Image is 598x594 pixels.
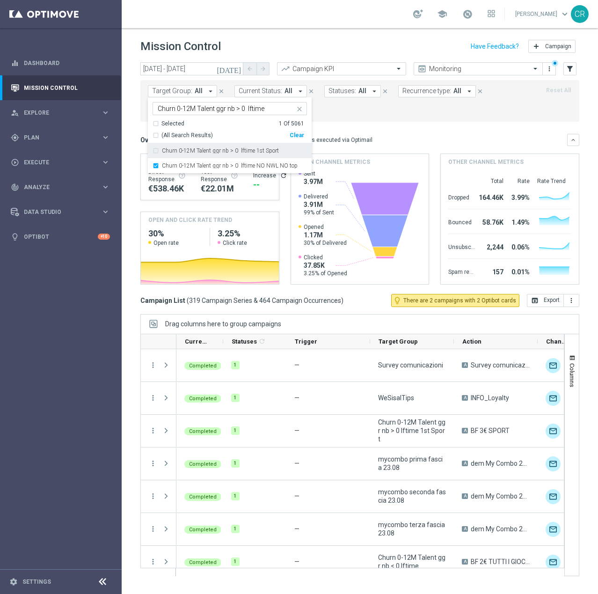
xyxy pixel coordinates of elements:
[24,75,110,100] a: Mission Control
[378,394,414,402] span: WeSisalTips
[185,338,207,345] span: Current Status
[10,134,110,141] div: gps_fixed Plan keyboard_arrow_right
[149,394,157,402] button: more_vert
[153,143,307,158] div: Churn 0-12M Talent ggr nb > 0 lftime 1st Sport
[24,209,101,215] span: Data Studio
[140,136,170,144] h3: Overview:
[231,361,240,369] div: 1
[304,254,347,261] span: Clicked
[507,264,530,279] div: 0.01%
[11,109,19,117] i: person_search
[148,168,186,183] div: Direct Response
[304,200,334,209] span: 3.91M
[546,358,561,373] img: Optimail
[567,134,579,146] button: keyboard_arrow_down
[296,87,305,95] i: arrow_drop_down
[184,394,221,403] colored-tag: Completed
[149,492,157,500] i: more_vert
[462,461,468,466] span: A
[294,558,299,565] span: —
[10,183,110,191] div: track_changes Analyze keyboard_arrow_right
[391,294,519,307] button: lightbulb_outline There are 2 campaigns with 2 Optibot cards
[471,459,530,468] span: dem My Combo 23.08
[189,363,217,369] span: Completed
[149,525,157,533] i: more_vert
[140,40,221,53] h1: Mission Control
[231,557,240,566] div: 1
[304,239,347,247] span: 30% of Delivered
[304,231,347,239] span: 1.17M
[258,337,266,345] i: refresh
[161,120,184,128] div: Selected
[417,64,427,73] i: preview
[256,62,270,75] button: arrow_forward
[189,296,341,305] span: 319 Campaign Series & 464 Campaign Occurrences
[101,108,110,117] i: keyboard_arrow_right
[148,216,232,224] h4: OPEN AND CLICK RATE TREND
[546,489,561,504] div: Optimail
[10,159,110,166] button: play_circle_outline Execute keyboard_arrow_right
[10,109,110,117] div: person_search Explore keyboard_arrow_right
[563,62,576,75] button: filter_alt
[546,522,561,537] img: Optimail
[546,338,569,345] span: Channel
[471,492,530,500] span: dem My Combo 23.08
[448,189,475,204] div: Dropped
[253,179,287,191] div: --
[284,87,292,95] span: All
[471,361,530,369] span: Survey comunicazioni
[294,460,299,467] span: —
[247,66,253,72] i: arrow_back
[358,87,366,95] span: All
[11,133,19,142] i: gps_fixed
[149,459,157,468] i: more_vert
[471,525,530,533] span: dem My Combo 23.08
[189,559,217,565] span: Completed
[378,521,446,537] span: mycombo terza fascia 23.08
[11,183,19,191] i: track_changes
[560,9,570,19] span: keyboard_arrow_down
[223,239,247,247] span: Click rate
[24,224,98,249] a: Optibot
[206,87,215,95] i: arrow_drop_down
[11,208,101,216] div: Data Studio
[568,297,575,304] i: more_vert
[11,158,19,167] i: play_circle_outline
[11,224,110,249] div: Optibot
[296,105,303,113] i: close
[218,228,271,239] h2: 3.25%
[398,85,476,97] button: Recurrence type: All arrow_drop_down
[153,239,179,247] span: Open rate
[140,296,343,305] h3: Campaign List
[153,158,307,173] div: Churn 0-12M Talent ggr nb > 0 lftime NO NWL NO top
[552,60,558,66] div: There are unsaved changes
[304,270,347,277] span: 3.25% of Opened
[184,459,221,468] colored-tag: Completed
[10,208,110,216] div: Data Studio keyboard_arrow_right
[471,557,530,566] span: BF 2€ TUTTI I GIOCHI
[294,492,299,500] span: —
[471,394,509,402] span: INFO_Loyalty
[101,158,110,167] i: keyboard_arrow_right
[370,87,379,95] i: arrow_drop_down
[148,183,186,194] div: €538,455
[11,133,101,142] div: Plan
[479,177,503,185] div: Total
[378,361,443,369] span: Survey comunicazioni
[281,64,290,73] i: trending_up
[378,488,446,505] span: mycombo seconda fascia 23.08
[437,9,447,19] span: school
[149,426,157,435] button: more_vert
[471,426,510,435] span: BF 3€ SPORT
[295,338,317,345] span: Trigger
[507,177,530,185] div: Rate
[546,424,561,439] img: Optimail
[149,361,157,369] button: more_vert
[162,148,279,154] label: Churn 0-12M Talent ggr nb > 0 lftime 1st Sport
[279,120,304,128] div: 1 Of 5061
[507,239,530,254] div: 0.06%
[280,172,287,179] i: refresh
[546,555,561,570] div: Optimail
